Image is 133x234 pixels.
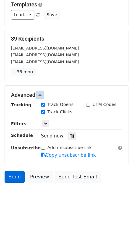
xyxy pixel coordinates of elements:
strong: Filters [11,121,26,126]
small: [EMAIL_ADDRESS][DOMAIN_NAME] [11,46,79,50]
a: +36 more [11,68,37,76]
strong: Schedule [11,133,33,138]
strong: Tracking [11,102,31,107]
label: Track Clicks [47,109,72,115]
strong: Unsubscribe [11,145,41,150]
h5: Advanced [11,92,122,98]
small: [EMAIL_ADDRESS][DOMAIN_NAME] [11,53,79,57]
a: Preview [26,171,53,183]
a: Copy unsubscribe link [41,152,96,158]
a: Load... [11,10,34,20]
h5: 39 Recipients [11,35,122,42]
iframe: Chat Widget [103,205,133,234]
a: Send Test Email [54,171,101,183]
span: Send now [41,133,64,139]
label: Add unsubscribe link [47,144,92,151]
a: Templates [11,1,37,8]
label: Track Opens [47,101,74,108]
a: Send [5,171,25,183]
label: UTM Codes [93,101,116,108]
small: [EMAIL_ADDRESS][DOMAIN_NAME] [11,60,79,64]
button: Save [44,10,60,20]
